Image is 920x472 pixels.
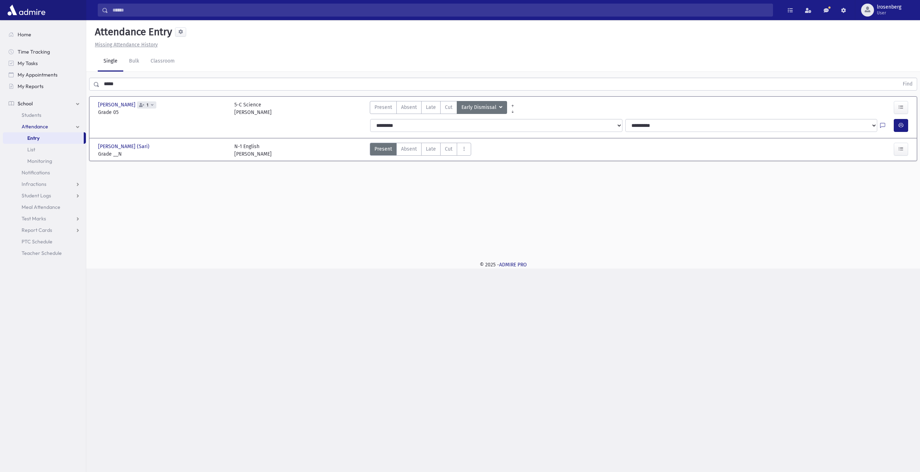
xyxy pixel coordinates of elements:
[3,190,86,201] a: Student Logs
[3,167,86,178] a: Notifications
[3,132,84,144] a: Entry
[22,123,48,130] span: Attendance
[92,42,158,48] a: Missing Attendance History
[18,83,43,90] span: My Reports
[499,262,527,268] a: ADMIRE PRO
[98,261,908,269] div: © 2025 -
[22,204,60,210] span: Meal Attendance
[3,201,86,213] a: Meal Attendance
[98,109,227,116] span: Grade 05
[3,224,86,236] a: Report Cards
[445,145,452,153] span: Cut
[22,112,41,118] span: Students
[877,10,901,16] span: User
[3,121,86,132] a: Attendance
[898,78,917,90] button: Find
[3,29,86,40] a: Home
[22,238,52,245] span: PTC Schedule
[3,69,86,81] a: My Appointments
[145,51,180,72] a: Classroom
[234,143,272,158] div: N-1 English [PERSON_NAME]
[426,145,436,153] span: Late
[145,103,150,107] span: 1
[22,192,51,199] span: Student Logs
[18,49,50,55] span: Time Tracking
[374,104,392,111] span: Present
[6,3,47,17] img: AdmirePro
[18,72,57,78] span: My Appointments
[27,158,52,164] span: Monitoring
[98,150,227,158] span: Grade __N
[27,135,40,141] span: Entry
[22,250,62,256] span: Teacher Schedule
[3,81,86,92] a: My Reports
[3,236,86,247] a: PTC Schedule
[27,146,35,153] span: List
[3,155,86,167] a: Monitoring
[18,60,38,67] span: My Tasks
[22,169,50,176] span: Notifications
[22,181,46,187] span: Infractions
[877,4,901,10] span: lrosenberg
[3,98,86,109] a: School
[123,51,145,72] a: Bulk
[18,31,31,38] span: Home
[445,104,452,111] span: Cut
[3,247,86,259] a: Teacher Schedule
[98,51,123,72] a: Single
[3,144,86,155] a: List
[92,26,172,38] h5: Attendance Entry
[374,145,392,153] span: Present
[18,100,33,107] span: School
[370,101,507,116] div: AttTypes
[98,101,137,109] span: [PERSON_NAME]
[3,213,86,224] a: Test Marks
[3,178,86,190] a: Infractions
[370,143,471,158] div: AttTypes
[3,46,86,58] a: Time Tracking
[401,104,417,111] span: Absent
[461,104,498,111] span: Early Dismissal
[3,109,86,121] a: Students
[22,215,46,222] span: Test Marks
[22,227,52,233] span: Report Cards
[426,104,436,111] span: Late
[98,143,151,150] span: [PERSON_NAME] (Sari)
[95,42,158,48] u: Missing Attendance History
[457,101,507,114] button: Early Dismissal
[3,58,86,69] a: My Tasks
[401,145,417,153] span: Absent
[108,4,773,17] input: Search
[234,101,272,116] div: 5-C Science [PERSON_NAME]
